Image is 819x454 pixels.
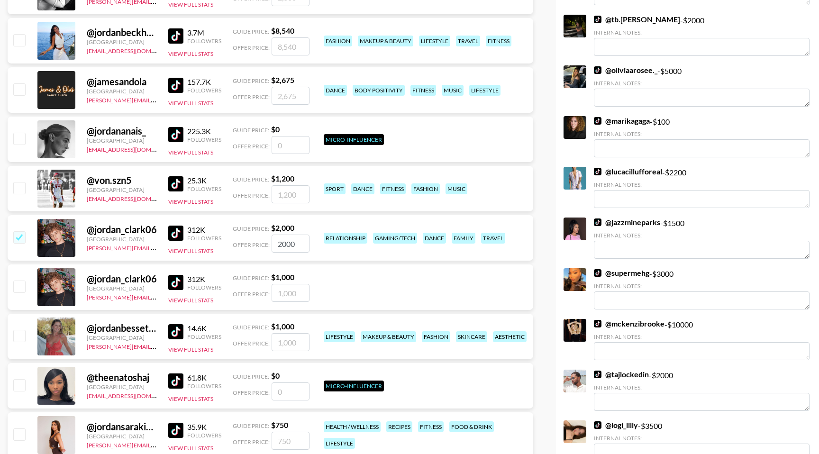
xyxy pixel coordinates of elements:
div: music [446,183,467,194]
span: Guide Price: [233,77,269,84]
span: Guide Price: [233,225,269,232]
input: 0 [272,382,309,400]
input: 2,675 [272,87,309,105]
div: lifestyle [419,36,450,46]
div: dance [351,183,374,194]
div: fashion [324,36,352,46]
strong: $ 2,000 [271,223,294,232]
div: - $ 2000 [594,370,810,411]
div: Followers [187,136,221,143]
input: 1,000 [272,284,309,302]
button: View Full Stats [168,198,213,205]
div: @ jordansarakinis [87,421,157,433]
div: Micro-Influencer [324,381,384,391]
div: fashion [411,183,440,194]
strong: $ 1,000 [271,272,294,281]
img: TikTok [594,66,601,74]
div: - $ 100 [594,116,810,157]
div: Followers [187,432,221,439]
span: Guide Price: [233,422,269,429]
div: - $ 10000 [594,319,810,360]
div: body positivity [353,85,405,96]
div: Internal Notes: [594,333,810,340]
div: Internal Notes: [594,130,810,137]
img: TikTok [594,269,601,277]
div: - $ 2000 [594,15,810,56]
div: lifestyle [324,438,355,449]
div: - $ 5000 [594,65,810,107]
a: [EMAIL_ADDRESS][DOMAIN_NAME] [87,144,182,153]
div: 35.9K [187,422,221,432]
span: Offer Price: [233,143,270,150]
div: gaming/tech [373,233,417,244]
input: 8,540 [272,37,309,55]
div: [GEOGRAPHIC_DATA] [87,433,157,440]
input: 0 [272,136,309,154]
div: lifestyle [324,331,355,342]
span: Offer Price: [233,291,270,298]
input: 1,000 [272,333,309,351]
div: 14.6K [187,324,221,333]
span: Guide Price: [233,324,269,331]
img: TikTok [168,176,183,191]
div: sport [324,183,346,194]
span: Offer Price: [233,389,270,396]
div: @ jordanbeckham_ [87,27,157,38]
a: [EMAIL_ADDRESS][DOMAIN_NAME] [87,45,182,54]
div: 3.7M [187,28,221,37]
input: 750 [272,432,309,450]
strong: $ 0 [271,371,280,380]
a: [PERSON_NAME][EMAIL_ADDRESS][DOMAIN_NAME] [87,243,227,252]
a: @mckenzibrooke [594,319,664,328]
div: food & drink [449,421,494,432]
button: View Full Stats [168,50,213,57]
div: - $ 2200 [594,167,810,208]
a: @marikagaga [594,116,650,126]
div: Internal Notes: [594,232,810,239]
div: Followers [187,185,221,192]
div: dance [423,233,446,244]
button: View Full Stats [168,1,213,8]
span: Offer Price: [233,438,270,445]
input: 1,200 [272,185,309,203]
span: Guide Price: [233,274,269,281]
div: @ jamesandola [87,76,157,88]
strong: $ 8,540 [271,26,294,35]
span: Offer Price: [233,93,270,100]
button: View Full Stats [168,445,213,452]
strong: $ 0 [271,125,280,134]
div: 225.3K [187,127,221,136]
div: @ jordananais_ [87,125,157,137]
div: Followers [187,37,221,45]
div: @ theenatoshaj [87,372,157,383]
div: skincare [456,331,487,342]
div: Followers [187,235,221,242]
div: makeup & beauty [361,331,416,342]
div: @ jordan_clark06 [87,224,157,236]
strong: $ 750 [271,420,288,429]
div: music [442,85,464,96]
button: View Full Stats [168,346,213,353]
div: Internal Notes: [594,384,810,391]
img: TikTok [168,373,183,389]
div: Micro-Influencer [324,134,384,145]
button: View Full Stats [168,149,213,156]
span: Guide Price: [233,28,269,35]
div: @ jordan_clark06 [87,273,157,285]
div: Internal Notes: [594,80,810,87]
div: - $ 1500 [594,218,810,259]
a: @logi_lilly [594,420,638,430]
div: lifestyle [469,85,500,96]
div: [GEOGRAPHIC_DATA] [87,38,157,45]
div: dance [324,85,347,96]
div: Followers [187,333,221,340]
div: relationship [324,233,367,244]
a: [EMAIL_ADDRESS][DOMAIN_NAME] [87,193,182,202]
div: travel [481,233,505,244]
div: fashion [422,331,450,342]
a: @oliviaarosee._ [594,65,657,75]
div: family [452,233,475,244]
button: View Full Stats [168,100,213,107]
div: [GEOGRAPHIC_DATA] [87,334,157,341]
span: Offer Price: [233,192,270,199]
